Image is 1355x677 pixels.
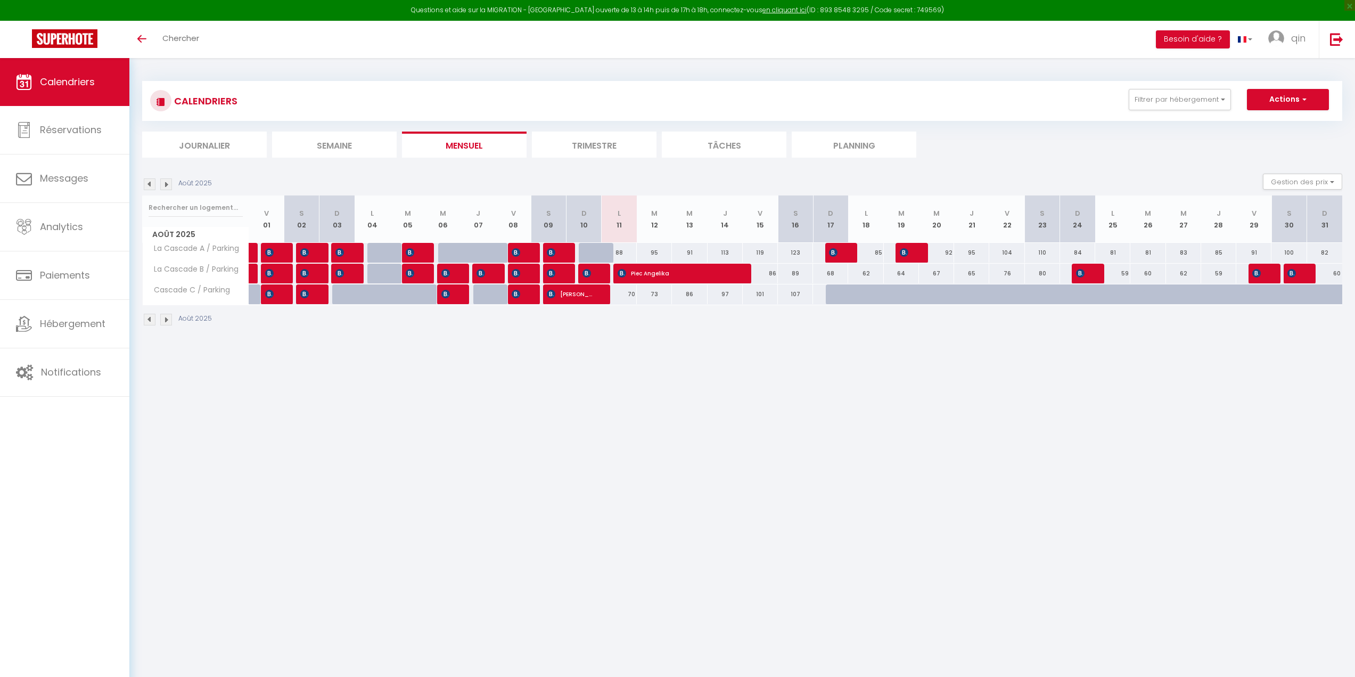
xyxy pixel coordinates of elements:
[144,264,241,275] span: La Cascade B / Parking
[249,264,254,284] a: [PERSON_NAME]
[149,198,243,217] input: Rechercher un logement...
[637,195,672,243] th: 12
[1310,632,1355,677] iframe: LiveChat chat widget
[933,208,940,218] abbr: M
[651,208,658,218] abbr: M
[828,208,833,218] abbr: D
[1263,174,1342,190] button: Gestion des prix
[299,208,304,218] abbr: S
[1095,195,1130,243] th: 25
[1307,243,1342,263] div: 82
[848,243,883,263] div: 85
[743,243,778,263] div: 119
[919,264,954,283] div: 67
[476,208,480,218] abbr: J
[512,263,523,283] span: [PERSON_NAME]
[1322,208,1327,218] abbr: D
[989,243,1024,263] div: 104
[989,264,1024,283] div: 76
[532,132,656,158] li: Trimestre
[1156,30,1230,48] button: Besoin d'aide ?
[1236,243,1271,263] div: 91
[264,208,269,218] abbr: V
[1130,243,1165,263] div: 81
[1330,32,1343,46] img: logout
[1268,30,1284,46] img: ...
[813,264,848,283] div: 68
[1217,208,1221,218] abbr: J
[1307,195,1342,243] th: 31
[582,263,594,283] span: [PERSON_NAME]
[406,263,417,283] span: [PERSON_NAME]-Kollau
[743,284,778,304] div: 101
[1247,89,1329,110] button: Actions
[708,284,743,304] div: 97
[319,195,355,243] th: 03
[300,242,312,263] span: [PERSON_NAME]
[686,208,693,218] abbr: M
[1252,208,1257,218] abbr: V
[672,195,707,243] th: 13
[40,220,83,233] span: Analytics
[1095,243,1130,263] div: 81
[1130,264,1165,283] div: 60
[900,242,911,263] span: [PERSON_NAME]
[1025,195,1060,243] th: 23
[547,242,559,263] span: [PERSON_NAME]
[441,263,453,283] span: [PERSON_NAME]
[637,243,672,263] div: 95
[143,227,249,242] span: Août 2025
[461,195,496,243] th: 07
[40,268,90,282] span: Paiements
[1060,195,1095,243] th: 24
[1145,208,1151,218] abbr: M
[284,195,319,243] th: 02
[249,195,284,243] th: 01
[1025,264,1060,283] div: 80
[1166,264,1201,283] div: 62
[581,208,587,218] abbr: D
[547,263,559,283] span: [PERSON_NAME]
[1060,243,1095,263] div: 84
[848,264,883,283] div: 62
[178,178,212,189] p: Août 2025
[440,208,446,218] abbr: M
[144,243,242,255] span: La Cascade A / Parking
[954,243,989,263] div: 95
[1095,264,1130,283] div: 59
[1166,243,1201,263] div: 83
[425,195,461,243] th: 06
[618,208,621,218] abbr: L
[758,208,762,218] abbr: V
[1111,208,1114,218] abbr: L
[778,243,813,263] div: 123
[778,195,813,243] th: 16
[1236,195,1271,243] th: 29
[637,284,672,304] div: 73
[884,195,919,243] th: 19
[1271,243,1307,263] div: 100
[898,208,905,218] abbr: M
[1201,243,1236,263] div: 85
[989,195,1024,243] th: 22
[672,243,707,263] div: 91
[496,195,531,243] th: 08
[154,21,207,58] a: Chercher
[265,263,277,283] span: [PERSON_NAME]
[546,208,551,218] abbr: S
[813,195,848,243] th: 17
[1025,243,1060,263] div: 110
[602,284,637,304] div: 70
[531,195,566,243] th: 09
[371,208,374,218] abbr: L
[142,132,267,158] li: Journalier
[1075,208,1080,218] abbr: D
[1260,21,1319,58] a: ... qin
[1287,208,1292,218] abbr: S
[566,195,602,243] th: 10
[405,208,411,218] abbr: M
[40,317,105,330] span: Hébergement
[1180,208,1187,218] abbr: M
[477,263,488,283] span: [PERSON_NAME]
[249,243,254,263] a: [PERSON_NAME]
